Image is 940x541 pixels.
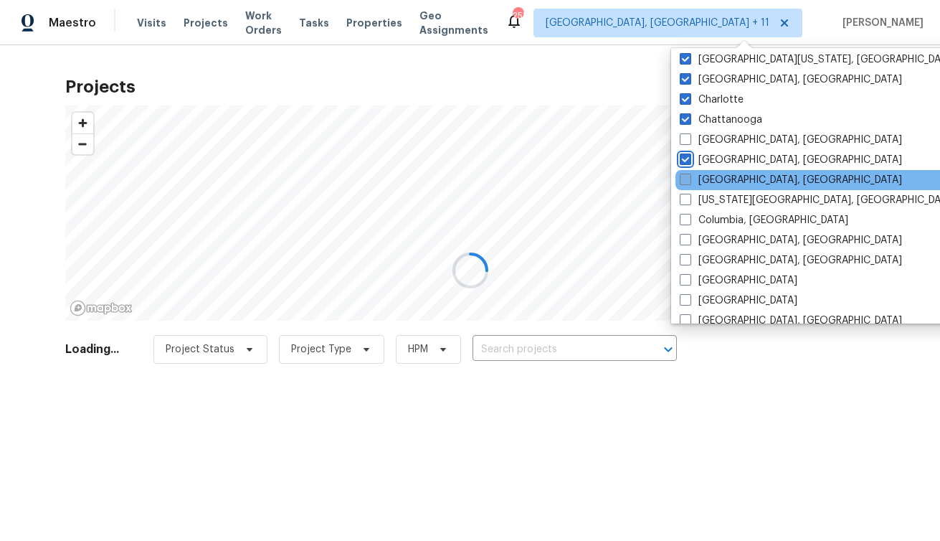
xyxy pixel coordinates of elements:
[680,173,902,187] label: [GEOGRAPHIC_DATA], [GEOGRAPHIC_DATA]
[72,134,93,154] span: Zoom out
[680,113,762,127] label: Chattanooga
[680,233,902,248] label: [GEOGRAPHIC_DATA], [GEOGRAPHIC_DATA]
[680,293,797,308] label: [GEOGRAPHIC_DATA]
[72,113,93,133] button: Zoom in
[680,273,797,288] label: [GEOGRAPHIC_DATA]
[680,133,902,147] label: [GEOGRAPHIC_DATA], [GEOGRAPHIC_DATA]
[680,72,902,87] label: [GEOGRAPHIC_DATA], [GEOGRAPHIC_DATA]
[70,300,133,316] a: Mapbox homepage
[680,153,902,167] label: [GEOGRAPHIC_DATA], [GEOGRAPHIC_DATA]
[680,314,902,328] label: [GEOGRAPHIC_DATA], [GEOGRAPHIC_DATA]
[680,93,744,107] label: Charlotte
[513,9,523,23] div: 253
[680,213,848,227] label: Columbia, [GEOGRAPHIC_DATA]
[680,253,902,268] label: [GEOGRAPHIC_DATA], [GEOGRAPHIC_DATA]
[72,133,93,154] button: Zoom out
